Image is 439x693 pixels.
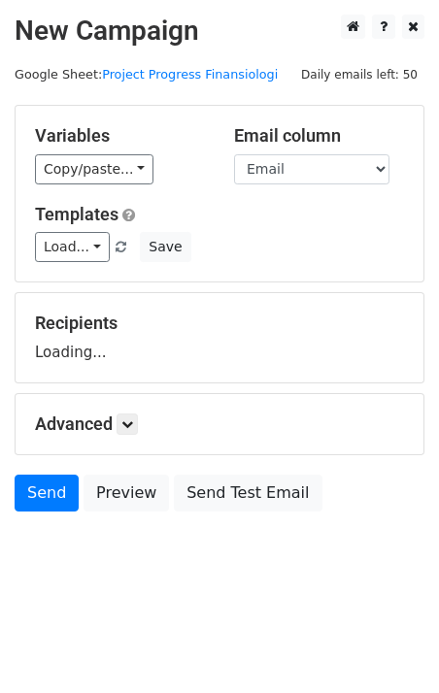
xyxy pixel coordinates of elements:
a: Preview [84,475,169,511]
h5: Email column [234,125,404,147]
a: Copy/paste... [35,154,153,184]
a: Load... [35,232,110,262]
h5: Variables [35,125,205,147]
button: Save [140,232,190,262]
iframe: Chat Widget [342,600,439,693]
a: Templates [35,204,118,224]
h2: New Campaign [15,15,424,48]
a: Send Test Email [174,475,321,511]
a: Send [15,475,79,511]
small: Google Sheet: [15,67,278,82]
a: Daily emails left: 50 [294,67,424,82]
a: Project Progress Finansiologi [102,67,278,82]
h5: Advanced [35,413,404,435]
span: Daily emails left: 50 [294,64,424,85]
div: Loading... [35,313,404,363]
h5: Recipients [35,313,404,334]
